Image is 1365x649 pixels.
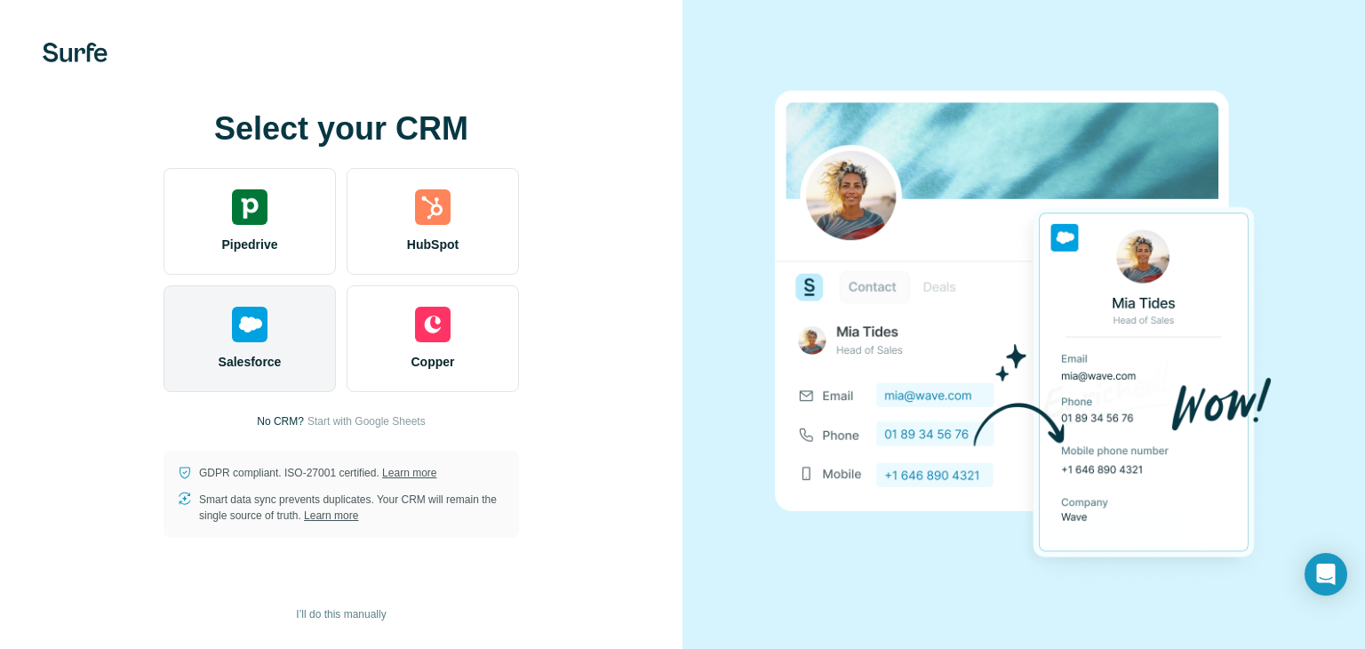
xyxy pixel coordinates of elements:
img: pipedrive's logo [232,189,267,225]
img: SALESFORCE image [775,60,1273,589]
a: Learn more [304,509,358,522]
p: Smart data sync prevents duplicates. Your CRM will remain the single source of truth. [199,492,505,524]
p: GDPR compliant. ISO-27001 certified. [199,465,436,481]
img: salesforce's logo [232,307,267,342]
span: Salesforce [219,353,282,371]
h1: Select your CRM [164,111,519,147]
img: hubspot's logo [415,189,451,225]
p: No CRM? [257,413,304,429]
a: Learn more [382,467,436,479]
span: Copper [411,353,455,371]
span: I’ll do this manually [296,606,386,622]
button: I’ll do this manually [283,601,398,628]
span: HubSpot [407,236,459,253]
img: Surfe's logo [43,43,108,62]
button: Start with Google Sheets [307,413,426,429]
div: Open Intercom Messenger [1305,553,1347,596]
img: copper's logo [415,307,451,342]
span: Pipedrive [221,236,277,253]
